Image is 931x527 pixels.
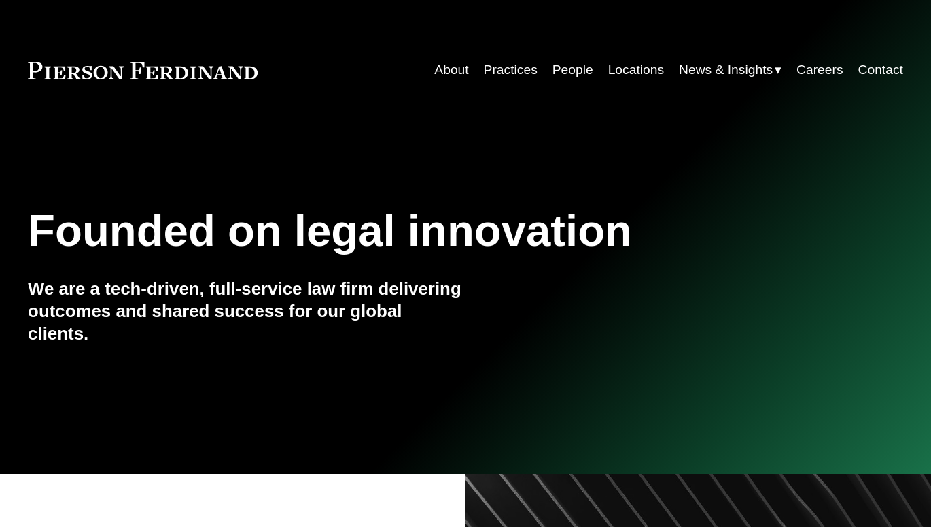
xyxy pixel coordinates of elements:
span: News & Insights [679,58,773,82]
a: About [434,57,468,84]
h1: Founded on legal innovation [28,206,757,257]
a: Careers [796,57,843,84]
a: Locations [608,57,664,84]
a: Contact [858,57,903,84]
a: People [552,57,593,84]
a: Practices [484,57,538,84]
a: folder dropdown [679,57,781,84]
h4: We are a tech-driven, full-service law firm delivering outcomes and shared success for our global... [28,278,465,344]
